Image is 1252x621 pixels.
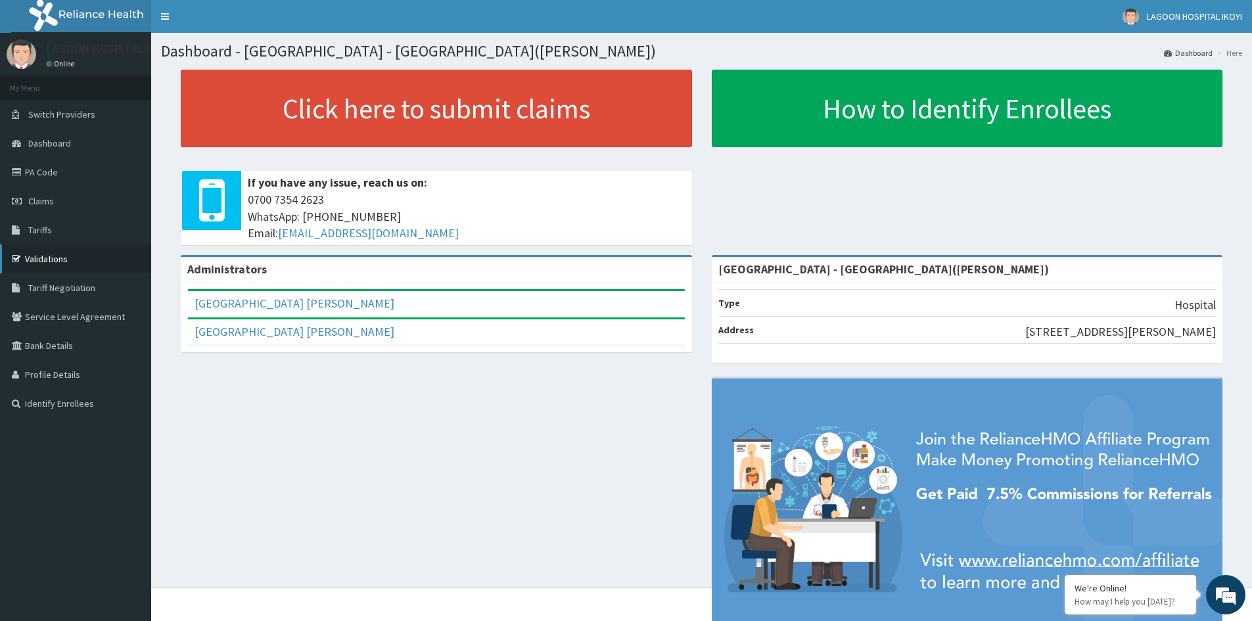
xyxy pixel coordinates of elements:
div: We're Online! [1075,582,1186,594]
a: [GEOGRAPHIC_DATA] [PERSON_NAME] [195,296,394,311]
a: [GEOGRAPHIC_DATA] [PERSON_NAME] [195,324,394,339]
span: We're online! [76,166,181,298]
span: LAGOON HOSPITAL IKOYI [1147,11,1242,22]
b: If you have any issue, reach us on: [248,175,427,190]
strong: [GEOGRAPHIC_DATA] - [GEOGRAPHIC_DATA]([PERSON_NAME]) [718,262,1049,277]
img: d_794563401_company_1708531726252_794563401 [24,66,53,99]
span: 0700 7354 2623 WhatsApp: [PHONE_NUMBER] Email: [248,191,685,242]
a: Online [46,59,78,68]
li: Here [1214,47,1242,58]
div: Chat with us now [68,74,221,91]
b: Administrators [187,262,267,277]
p: [STREET_ADDRESS][PERSON_NAME] [1025,323,1216,340]
textarea: Type your message and hit 'Enter' [7,359,250,405]
b: Type [718,297,740,309]
img: User Image [7,39,36,69]
a: [EMAIL_ADDRESS][DOMAIN_NAME] [278,225,459,241]
div: Minimize live chat window [216,7,247,38]
span: Dashboard [28,137,71,149]
a: Dashboard [1164,47,1213,58]
span: Claims [28,195,54,207]
p: How may I help you today? [1075,596,1186,607]
b: Address [718,324,754,336]
a: How to Identify Enrollees [712,70,1223,147]
img: User Image [1123,9,1139,25]
a: Click here to submit claims [181,70,692,147]
p: Hospital [1174,296,1216,313]
span: Switch Providers [28,108,95,120]
span: Tariff Negotiation [28,282,95,294]
h1: Dashboard - [GEOGRAPHIC_DATA] - [GEOGRAPHIC_DATA]([PERSON_NAME]) [161,43,1242,60]
span: Tariffs [28,224,52,236]
p: LAGOON HOSPITAL IKOYI [46,43,173,55]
